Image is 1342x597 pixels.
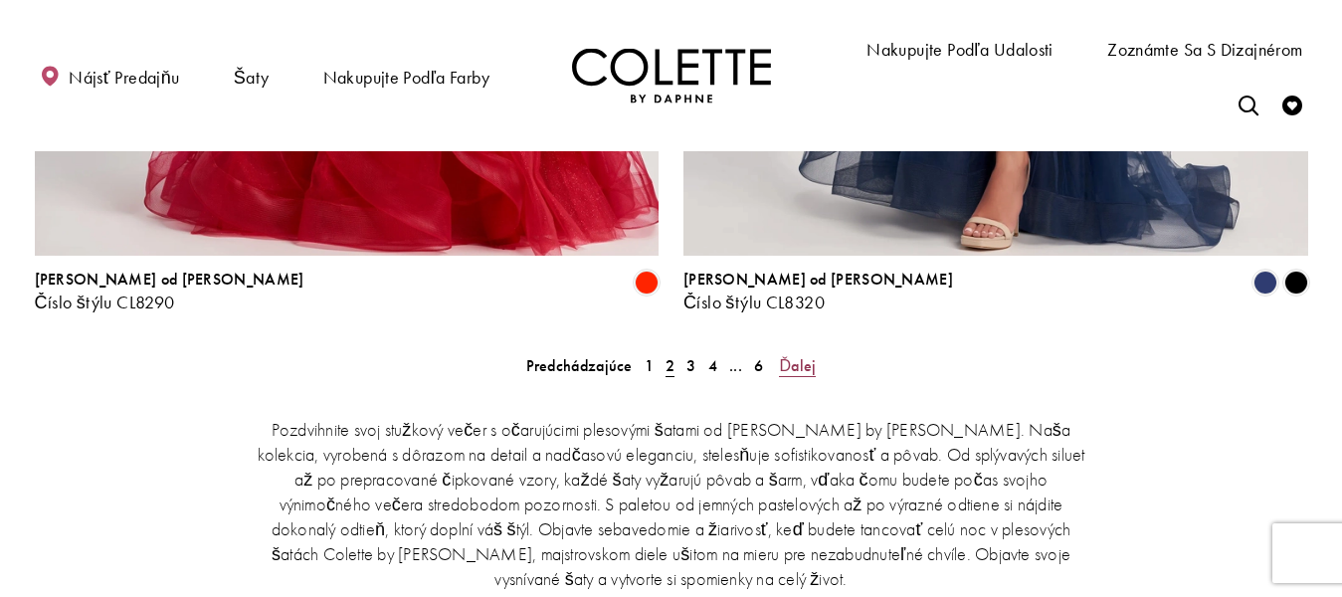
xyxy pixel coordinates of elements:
[318,48,494,104] span: Nakupujte podľa farby
[69,66,179,89] font: Nájsť predajňu
[1107,38,1302,61] font: Zoznámte sa s dizajnérom
[35,291,175,313] font: Číslo štýlu CL8290
[323,66,489,89] font: Nakupujte podľa farby
[1102,20,1307,77] a: Zoznámte sa s dizajnérom
[748,351,769,380] a: 6
[639,351,660,380] a: 1
[35,48,185,104] a: Nájsť predajňu
[683,291,825,313] font: Číslo štýlu CL8320
[258,418,1085,590] font: Pozdvihnite svoj stužkový večer s očarujúcimi plesovými šatami od [PERSON_NAME] by [PERSON_NAME]....
[723,351,748,380] a: ...
[35,271,304,312] div: Colette od Daphne, číslo štýlu CL8290
[234,66,270,89] font: Šaty
[708,355,717,376] font: 4
[1253,271,1277,295] i: Tmavomodrá
[680,351,701,380] a: 3
[35,269,304,290] font: [PERSON_NAME] od [PERSON_NAME]
[866,38,1054,61] font: Nakupujte podľa udalosti
[1284,271,1308,295] i: Čierna
[1234,77,1263,131] a: Prepnúť vyhľadávanie
[1277,77,1307,131] a: Skontrolovať zoznam želaní
[754,355,763,376] font: 6
[862,20,1058,77] span: Nakupujte podľa udalosti
[635,271,659,295] i: Šarlátová
[779,355,816,376] font: Ďalej
[526,355,633,376] font: Predchádzajúce
[683,269,953,290] font: [PERSON_NAME] od [PERSON_NAME]
[572,49,771,103] img: Colette od Daphne
[520,351,639,380] a: Predchádzajúca stránka
[645,355,654,376] font: 1
[702,351,723,380] a: 4
[773,351,822,380] a: Ďalšia strana
[729,355,742,376] font: ...
[686,355,695,376] font: 3
[572,49,771,103] a: Navštívte domovskú stránku
[683,271,953,312] div: Colette od Daphne, číslo štýlu CL8320
[660,351,680,380] span: Aktuálna stránka
[666,355,674,376] font: 2
[229,48,275,104] span: Šaty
